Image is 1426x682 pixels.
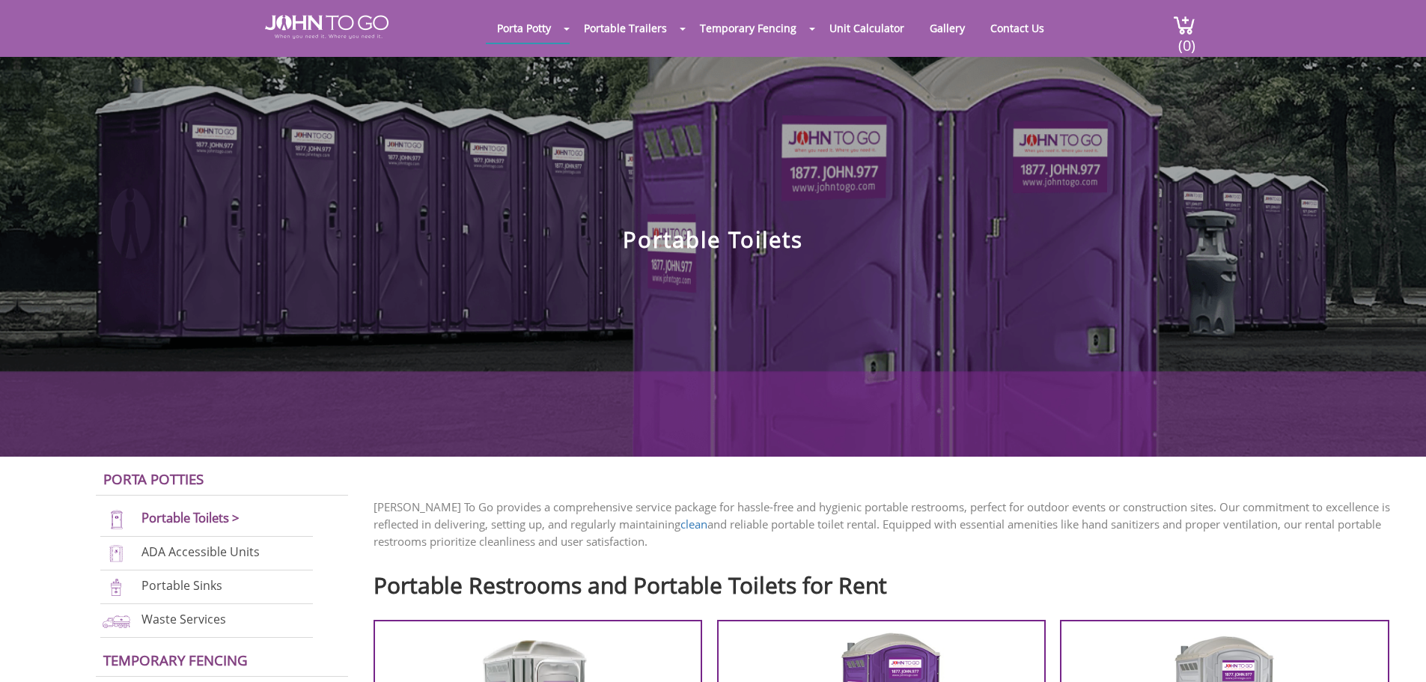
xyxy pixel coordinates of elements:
img: portable-sinks-new.png [100,577,132,597]
a: Temporary Fencing [689,13,808,43]
span: (0) [1177,23,1195,55]
img: cart a [1173,15,1195,35]
a: Porta Potties [103,469,204,488]
a: Contact Us [979,13,1055,43]
a: clean [680,517,707,532]
a: ADA Accessible Units [141,544,260,560]
img: JOHN to go [265,15,389,39]
a: Unit Calculator [818,13,915,43]
p: [PERSON_NAME] To Go provides a comprehensive service package for hassle-free and hygienic portabl... [374,499,1404,550]
a: Porta Potty [486,13,562,43]
a: Waste Services [141,611,226,627]
a: Gallery [918,13,976,43]
h2: Portable Restrooms and Portable Toilets for Rent [374,565,1404,597]
button: Live Chat [1366,622,1426,682]
a: Temporary Fencing [103,651,248,669]
img: portable-toilets-new.png [100,510,132,530]
a: Portable Trailers [573,13,678,43]
a: Portable Sinks [141,577,222,594]
img: ADA-units-new.png [100,544,132,564]
img: waste-services-new.png [100,611,132,631]
a: Portable Toilets > [141,509,240,526]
